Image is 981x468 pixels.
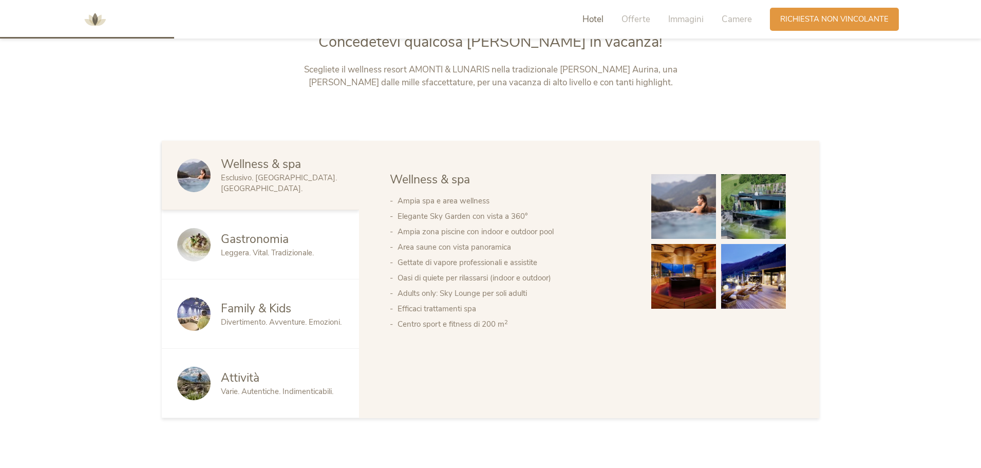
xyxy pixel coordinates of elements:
[398,301,631,316] li: Efficaci trattamenti spa
[221,301,291,316] span: Family & Kids
[398,239,631,255] li: Area saune con vista panoramica
[722,13,752,25] span: Camere
[221,317,342,327] span: Divertimento. Avventure. Emozioni.
[318,32,663,52] span: Concedetevi qualcosa [PERSON_NAME] in vacanza!
[504,319,508,326] sup: 2
[221,370,259,386] span: Attività
[398,316,631,332] li: Centro sport e fitness di 200 m
[398,270,631,286] li: Oasi di quiete per rilassarsi (indoor e outdoor)
[398,286,631,301] li: Adults only: Sky Lounge per soli adulti
[780,14,889,25] span: Richiesta non vincolante
[668,13,704,25] span: Immagini
[276,63,705,89] p: Scegliete il wellness resort AMONTI & LUNARIS nella tradizionale [PERSON_NAME] Aurina, una [PERSO...
[398,209,631,224] li: Elegante Sky Garden con vista a 360°
[221,386,333,397] span: Varie. Autentiche. Indimenticabili.
[398,255,631,270] li: Gettate di vapore professionali e assistite
[221,248,314,258] span: Leggera. Vital. Tradizionale.
[582,13,603,25] span: Hotel
[398,193,631,209] li: Ampia spa e area wellness
[80,15,110,23] a: AMONTI & LUNARIS Wellnessresort
[221,173,337,194] span: Esclusivo. [GEOGRAPHIC_DATA]. [GEOGRAPHIC_DATA].
[390,172,470,188] span: Wellness & spa
[80,4,110,35] img: AMONTI & LUNARIS Wellnessresort
[221,231,289,247] span: Gastronomia
[398,224,631,239] li: Ampia zona piscine con indoor e outdoor pool
[221,156,301,172] span: Wellness & spa
[621,13,650,25] span: Offerte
